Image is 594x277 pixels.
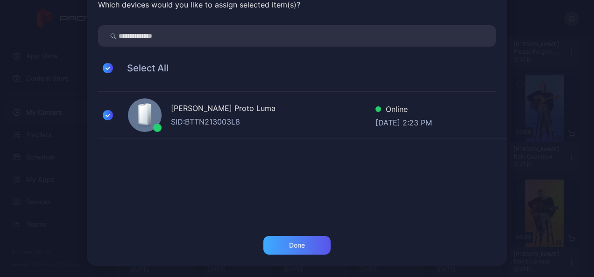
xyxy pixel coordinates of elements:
div: SID: BTTN213003L8 [171,116,375,127]
span: Select All [118,62,169,74]
div: [PERSON_NAME] Proto Luma [171,103,375,116]
div: Done [289,242,305,249]
button: Done [263,236,331,255]
div: [DATE] 2:23 PM [375,117,432,126]
div: Online [375,104,432,117]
